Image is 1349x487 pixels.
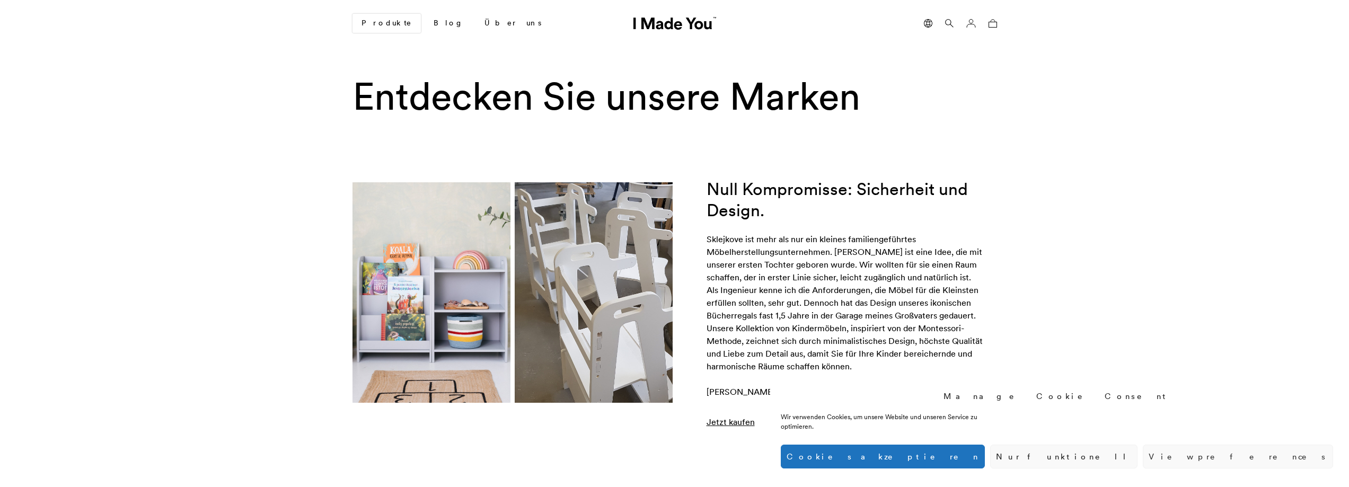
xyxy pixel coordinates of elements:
[476,14,550,32] a: Über uns
[425,14,472,32] a: Blog
[352,74,997,119] h1: Entdecken Sie unsere Marken
[1143,445,1333,468] button: View preferences
[990,445,1138,468] button: Nur funktionell
[781,412,1011,431] div: Wir verwenden Cookies, um unsere Website und unseren Service zu optimieren.
[707,233,984,398] div: Sklejkove ist mehr als nur ein kleines familiengeführtes Möbelherstellungsunternehmen. [PERSON_NA...
[781,445,985,468] button: Cookies akzeptieren
[944,391,1170,402] div: Manage Cookie Consent
[352,14,421,33] a: Produkte
[707,415,755,428] a: Jetzt kaufen
[707,179,997,221] h2: Null Kompromisse: Sicherheit und Design.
